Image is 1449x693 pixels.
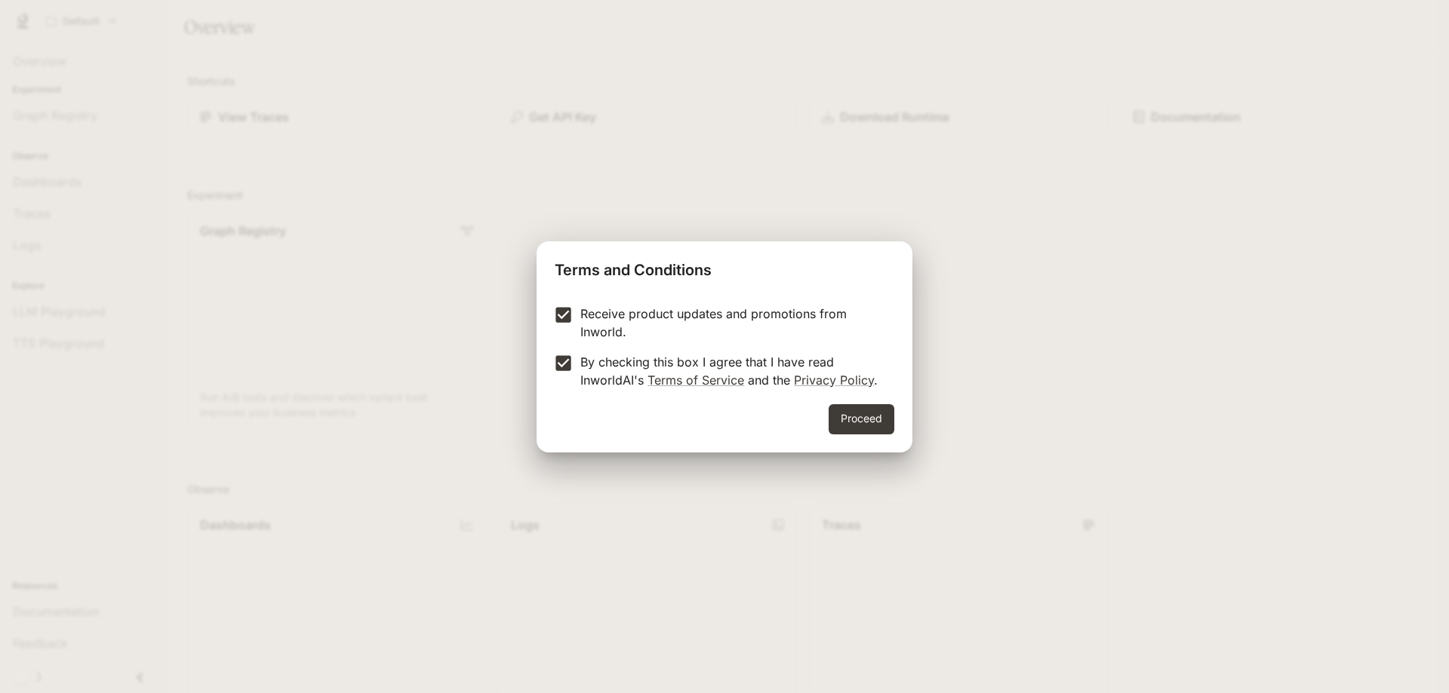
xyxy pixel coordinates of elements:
button: Proceed [829,404,894,434]
p: Receive product updates and promotions from Inworld. [580,305,882,341]
a: Terms of Service [648,373,744,388]
p: By checking this box I agree that I have read InworldAI's and the . [580,353,882,389]
h2: Terms and Conditions [537,241,912,293]
a: Privacy Policy [794,373,874,388]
